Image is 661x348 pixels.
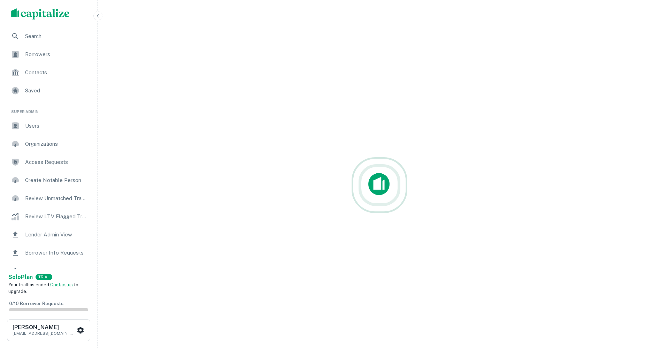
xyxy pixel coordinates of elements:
div: TRIAL [36,274,52,280]
a: SoloPlan [8,273,33,281]
p: [EMAIL_ADDRESS][DOMAIN_NAME] [13,330,75,336]
span: Create Notable Person [25,176,87,184]
span: Access Requests [25,158,87,166]
span: Users [25,122,87,130]
span: Saved [25,86,87,95]
iframe: Chat Widget [626,292,661,326]
img: capitalize-logo.png [11,8,70,20]
span: Lender Admin View [25,230,87,239]
a: Create Notable Person [6,172,92,189]
a: Lender Admin View [6,226,92,243]
a: Borrower Info Requests [6,244,92,261]
a: Borrowers [6,263,92,279]
li: Super Admin [6,100,92,118]
span: 0 / 10 Borrower Requests [9,301,63,306]
span: Borrowers [25,50,87,59]
h6: [PERSON_NAME] [13,325,75,330]
a: Borrowers [6,46,92,63]
a: Search [6,28,92,45]
a: Organizations [6,136,92,152]
a: Users [6,118,92,134]
span: Organizations [25,140,87,148]
a: Access Requests [6,154,92,171]
span: Search [25,32,87,40]
span: Borrower Info Requests [25,249,87,257]
span: Review Unmatched Transactions [25,194,87,203]
span: Borrowers [25,267,87,275]
a: Review LTV Flagged Transactions [6,208,92,225]
a: Saved [6,82,92,99]
a: Contacts [6,64,92,81]
button: [PERSON_NAME][EMAIL_ADDRESS][DOMAIN_NAME] [7,319,90,341]
span: Your trial has ended. to upgrade. [8,282,78,294]
span: Contacts [25,68,87,77]
span: Review LTV Flagged Transactions [25,212,87,221]
a: Review Unmatched Transactions [6,190,92,207]
strong: Solo Plan [8,274,33,280]
a: Contact us [50,282,73,287]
